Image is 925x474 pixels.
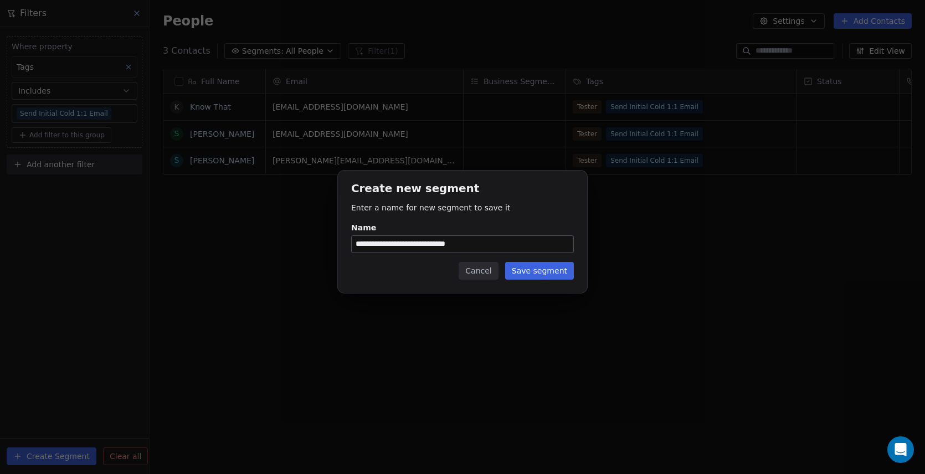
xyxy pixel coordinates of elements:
p: Enter a name for new segment to save it [351,202,574,213]
h1: Create new segment [351,184,574,195]
div: Name [351,222,574,233]
button: Cancel [459,262,498,280]
button: Save segment [505,262,574,280]
input: Name [352,236,573,253]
